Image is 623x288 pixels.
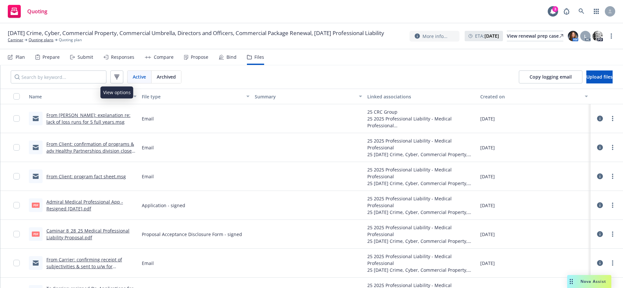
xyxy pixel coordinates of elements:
[590,5,603,18] a: Switch app
[133,73,146,80] span: Active
[255,93,355,100] div: Summary
[367,195,475,209] div: 25 2025 Professional Liability - Medical Professional
[365,89,478,104] button: Linked associations
[409,31,459,42] button: More info...
[26,89,139,104] button: Name
[29,37,54,43] a: Quoting plans
[478,89,591,104] button: Created on
[367,253,475,267] div: 25 2025 Professional Liability - Medical Professional
[8,29,384,37] span: [DATE] Crime, Cyber, Commercial Property, Commercial Umbrella, Directors and Officers, Commercial...
[78,55,93,60] div: Submit
[13,202,20,208] input: Toggle Row Selected
[59,37,82,43] span: Quoting plan
[142,144,154,151] span: Email
[609,172,617,180] a: more
[609,201,617,209] a: more
[13,173,20,180] input: Toggle Row Selected
[142,260,154,267] span: Email
[46,199,123,212] a: Admiral Medical Professional App - Resigned [DATE].pdf
[13,93,20,100] input: Select all
[560,5,573,18] a: Report a Bug
[367,108,475,115] div: 25 CRC Group
[567,275,611,288] button: Nova Assist
[32,232,40,236] span: pdf
[46,173,126,180] a: From Client: program fact sheet.msg
[142,202,185,209] span: Application - signed
[142,93,242,100] div: File type
[586,74,613,80] span: Upload files
[507,31,563,41] a: View renewal prep case
[29,93,129,100] div: Name
[142,231,242,238] span: Proposal Acceptance Disclosure Form - signed
[568,31,578,41] img: photo
[252,89,365,104] button: Summary
[32,203,40,207] span: pdf
[13,115,20,122] input: Toggle Row Selected
[567,275,575,288] div: Drag to move
[367,224,475,238] div: 25 2025 Professional Liability - Medical Professional
[13,231,20,237] input: Toggle Row Selected
[519,70,582,83] button: Copy logging email
[609,259,617,267] a: more
[530,74,572,80] span: Copy logging email
[480,115,495,122] span: [DATE]
[367,238,475,244] div: 25 [DATE] Crime, Cyber, Commercial Property, Commercial Umbrella, Directors and Officers, Commerc...
[480,173,495,180] span: [DATE]
[480,231,495,238] span: [DATE]
[575,5,588,18] a: Search
[11,70,106,83] input: Search by keyword...
[367,180,475,187] div: 25 [DATE] Crime, Cyber, Commercial Property, Commercial Umbrella, Directors and Officers, Commerc...
[46,228,129,241] a: Caminar 8_28_25 Medical Professional Liability Proposal.pdf
[480,260,495,267] span: [DATE]
[13,260,20,266] input: Toggle Row Selected
[46,141,135,161] a: From Client: confirmation of programs & adv Healthy Partnerships division closed 01/21.msg
[367,166,475,180] div: 25 2025 Professional Liability - Medical Professional
[46,112,130,125] a: From [PERSON_NAME]: explanation re: lack of loss runs for 5 full years.msg
[43,55,60,60] div: Prepare
[480,202,495,209] span: [DATE]
[367,267,475,273] div: 25 [DATE] Crime, Cyber, Commercial Property, Commercial Umbrella, Directors and Officers, Commerc...
[552,6,558,12] div: 3
[367,137,475,151] div: 25 2025 Professional Liability - Medical Professional
[609,144,617,151] a: more
[139,89,252,104] button: File type
[13,144,20,151] input: Toggle Row Selected
[367,93,475,100] div: Linked associations
[254,55,264,60] div: Files
[480,93,581,100] div: Created on
[5,2,50,20] a: Quoting
[226,55,237,60] div: Bind
[142,115,154,122] span: Email
[367,209,475,216] div: 25 [DATE] Crime, Cyber, Commercial Property, Commercial Umbrella, Directors and Officers, Commerc...
[191,55,208,60] div: Propose
[142,173,154,180] span: Email
[157,73,176,80] span: Archived
[16,55,25,60] div: Plan
[592,31,603,41] img: photo
[46,257,122,276] a: From Carrier: confirming receipt of subjectivities & sent to u/w for review.msg
[580,279,606,284] span: Nova Assist
[607,32,615,40] a: more
[475,32,499,39] span: ETA :
[154,55,174,60] div: Compare
[609,115,617,122] a: more
[422,33,447,40] span: More info...
[609,230,617,238] a: more
[584,33,587,40] span: L
[367,151,475,158] div: 25 [DATE] Crime, Cyber, Commercial Property, Commercial Umbrella, Directors and Officers, Commerc...
[367,115,475,129] div: 25 2025 Professional Liability - Medical Professional
[480,144,495,151] span: [DATE]
[484,33,499,39] strong: [DATE]
[27,9,47,14] span: Quoting
[586,70,613,83] button: Upload files
[8,37,23,43] a: Caminar
[111,55,134,60] div: Responses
